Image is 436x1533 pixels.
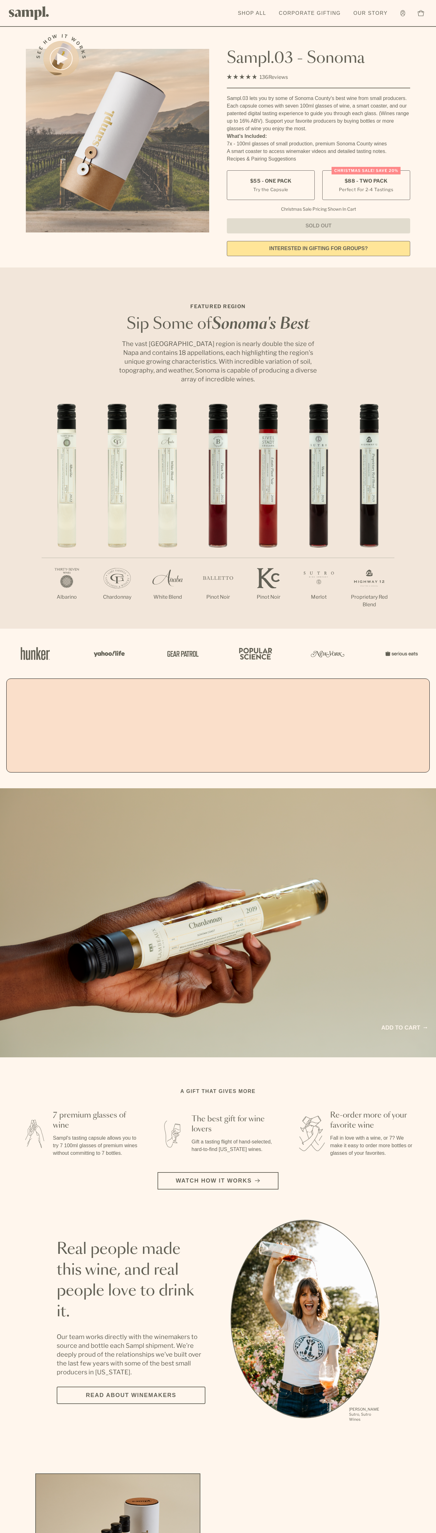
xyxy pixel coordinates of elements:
[236,640,273,667] img: Artboard_4_28b4d326-c26e-48f9-9c80-911f17d6414e_x450.png
[42,404,92,621] li: 1 / 7
[227,218,410,233] button: Sold Out
[227,155,410,163] li: Recipes & Pairing Suggestions
[235,6,269,20] a: Shop All
[43,41,79,76] button: See how it works
[276,6,344,20] a: Corporate Gifting
[117,317,319,332] h2: Sip Some of
[53,1110,139,1131] h3: 7 premium glasses of wine
[294,593,344,601] p: Merlot
[212,317,310,332] em: Sonoma's Best
[92,593,142,601] p: Chardonnay
[227,49,410,68] h1: Sampl.03 - Sonoma
[192,1138,277,1153] p: Gift a tasting flight of hand-selected, hard-to-find [US_STATE] wines.
[16,640,54,667] img: Artboard_1_c8cd28af-0030-4af1-819c-248e302c7f06_x450.png
[193,593,243,601] p: Pinot Noir
[163,640,200,667] img: Artboard_5_7fdae55a-36fd-43f7-8bfd-f74a06a2878e_x450.png
[227,73,288,81] div: 136Reviews
[350,6,391,20] a: Our Story
[294,404,344,621] li: 6 / 7
[260,74,268,80] span: 136
[181,1088,256,1095] h2: A gift that gives more
[231,1220,379,1423] div: slide 1
[344,404,394,629] li: 7 / 7
[332,167,401,174] div: Christmas SALE! Save 20%
[9,6,49,20] img: Sampl logo
[142,404,193,621] li: 3 / 7
[382,640,420,667] img: Artboard_7_5b34974b-f019-449e-91fb-745f8d0877ee_x450.png
[227,148,410,155] li: A smart coaster to access winemaker videos and detailed tasting notes.
[57,1332,205,1377] p: Our team works directly with the winemakers to source and bottle each Sampl shipment. We’re deepl...
[231,1220,379,1423] ul: carousel
[192,1114,277,1134] h3: The best gift for wine lovers
[309,640,347,667] img: Artboard_3_0b291449-6e8c-4d07-b2c2-3f3601a19cd1_x450.png
[243,404,294,621] li: 5 / 7
[330,1134,416,1157] p: Fall in love with a wine, or 7? We make it easy to order more bottles or glasses of your favorites.
[278,206,359,212] li: Christmas Sale Pricing Shown In Cart
[117,303,319,310] p: Featured Region
[89,640,127,667] img: Artboard_6_04f9a106-072f-468a-bdd7-f11783b05722_x450.png
[227,95,410,132] div: Sampl.03 lets you try some of Sonoma County's best wine from small producers. Each capsule comes ...
[57,1239,205,1322] h2: Real people made this wine, and real people love to drink it.
[345,178,388,185] span: $88 - Two Pack
[268,74,288,80] span: Reviews
[243,593,294,601] p: Pinot Noir
[53,1134,139,1157] p: Sampl's tasting capsule allows you to try 7 100ml glasses of premium wines without committing to ...
[92,404,142,621] li: 2 / 7
[42,593,92,601] p: Albarino
[344,593,394,608] p: Proprietary Red Blend
[227,241,410,256] a: interested in gifting for groups?
[250,178,292,185] span: $55 - One Pack
[339,186,393,193] small: Perfect For 2-4 Tastings
[330,1110,416,1131] h3: Re-order more of your favorite wine
[227,140,410,148] li: 7x - 100ml glasses of small production, premium Sonoma County wines
[26,49,209,232] img: Sampl.03 - Sonoma
[142,593,193,601] p: White Blend
[381,1024,427,1032] a: Add to cart
[227,133,267,139] strong: What’s Included:
[117,339,319,384] p: The vast [GEOGRAPHIC_DATA] region is nearly double the size of Napa and contains 18 appellations,...
[349,1407,379,1422] p: [PERSON_NAME] Sutro, Sutro Wines
[193,404,243,621] li: 4 / 7
[253,186,288,193] small: Try the Capsule
[57,1387,205,1404] a: Read about Winemakers
[158,1172,278,1189] button: Watch how it works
